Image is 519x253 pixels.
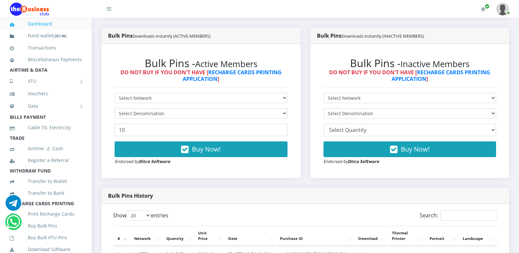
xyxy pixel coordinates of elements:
th: #: activate to sort column descending [114,226,130,246]
strong: DO NOT BUY IF YOU DON'T HAVE [ ] [120,69,282,82]
span: Buy Now! [192,145,221,154]
th: Unit Price: activate to sort column ascending [194,226,224,246]
h2: Bulk Pins - [115,57,287,69]
a: VTU [10,73,82,89]
strong: Bulk Pins History [108,192,153,199]
th: Download: activate to sort column ascending [354,226,387,246]
input: Enter Quantity [115,124,287,136]
h2: Bulk Pins - [324,57,496,69]
i: Renew/Upgrade Subscription [481,7,486,12]
a: RECHARGE CARDS PRINTING APPLICATION [183,69,282,82]
small: Downloads instantly (INACTIVE MEMBERS) [342,33,424,39]
a: Chat for support [6,200,21,211]
strong: DO NOT BUY IF YOU DON'T HAVE [ ] [329,69,490,82]
th: Portrait: activate to sort column ascending [426,226,458,246]
a: Buy Bulk VTU Pins [10,230,82,245]
label: Show entries [113,210,168,221]
small: Active Members [195,58,257,70]
strong: Bulk Pins [108,32,211,39]
a: RECHARGE CARDS PRINTING APPLICATION [392,69,491,82]
a: Airtime -2- Cash [10,141,82,156]
th: Network: activate to sort column ascending [130,226,162,246]
strong: Ditco Software [139,158,170,164]
small: Endorsed by [324,158,379,164]
span: Renew/Upgrade Subscription [485,4,490,9]
a: Fund wallet[251.96] [10,28,82,44]
img: User [496,3,509,15]
img: Logo [10,3,49,16]
a: Vouchers [10,86,82,101]
a: Transfer to Wallet [10,174,82,189]
label: Search: [420,210,498,221]
a: Dashboard [10,16,82,31]
a: Transfer to Bank [10,186,82,201]
small: Inactive Members [400,58,470,70]
small: Downloads instantly (ACTIVE MEMBERS) [133,33,211,39]
a: Data [10,98,82,114]
a: Chat for support [7,219,20,230]
span: Buy Now! [401,145,430,154]
a: Register a Referral [10,153,82,168]
strong: Bulk Pins [317,32,424,39]
small: [ ] [53,33,67,38]
input: Search: [440,210,498,221]
th: Purchase ID: activate to sort column ascending [276,226,354,246]
b: 251.96 [55,33,65,38]
th: Thermal Printer: activate to sort column ascending [388,226,425,246]
a: Buy Bulk Pins [10,218,82,233]
button: Buy Now! [115,141,287,157]
a: Transactions [10,40,82,55]
select: Showentries [126,210,151,221]
a: Miscellaneous Payments [10,52,82,67]
th: Date: activate to sort column ascending [224,226,275,246]
a: Cable TV, Electricity [10,120,82,135]
a: Print Recharge Cards [10,207,82,222]
small: Endorsed by [115,158,170,164]
th: Quantity: activate to sort column ascending [162,226,194,246]
strong: Ditco Software [348,158,379,164]
th: Landscape: activate to sort column ascending [459,226,497,246]
button: Buy Now! [324,141,496,157]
